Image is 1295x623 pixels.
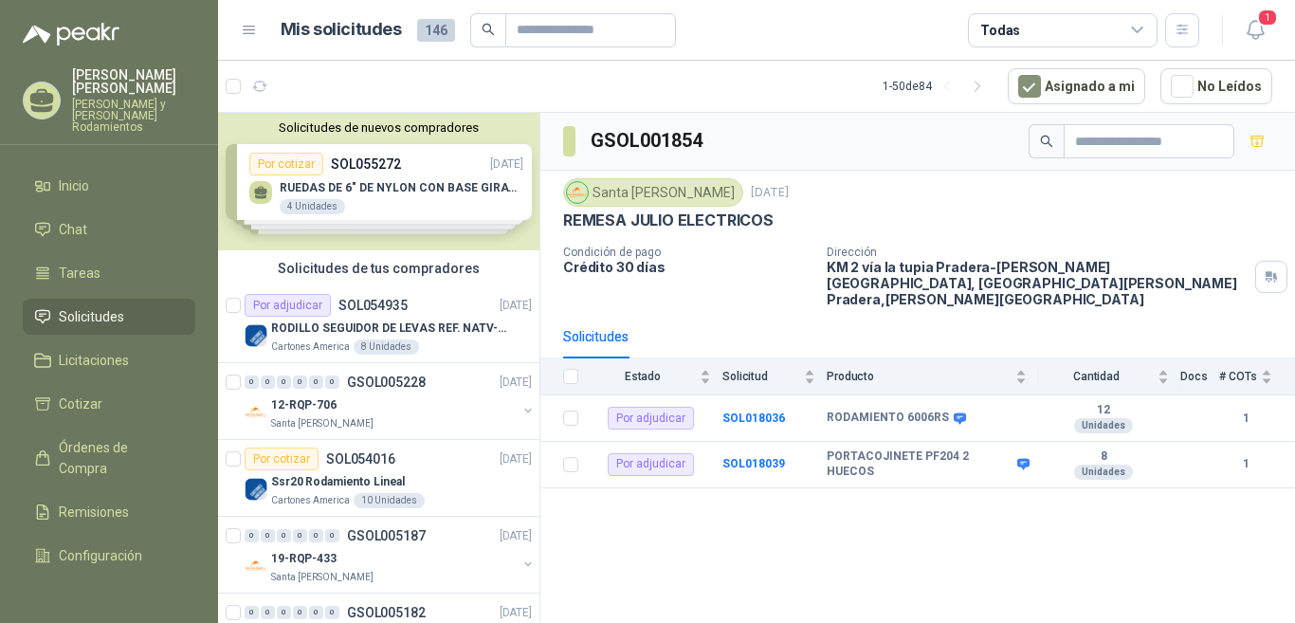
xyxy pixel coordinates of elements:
[271,396,337,414] p: 12-RQP-706
[59,394,102,414] span: Cotizar
[563,326,629,347] div: Solicitudes
[277,529,291,542] div: 0
[722,370,800,383] span: Solicitud
[563,259,812,275] p: Crédito 30 días
[354,493,425,508] div: 10 Unidades
[347,606,426,619] p: GSOL005182
[482,23,495,36] span: search
[245,529,259,542] div: 0
[1038,403,1169,418] b: 12
[1219,455,1272,473] b: 1
[722,457,785,470] a: SOL018039
[281,16,402,44] h1: Mis solicitudes
[218,113,539,250] div: Solicitudes de nuevos compradoresPor cotizarSOL055272[DATE] RUEDAS DE 6" DE NYLON CON BASE GIRATO...
[309,606,323,619] div: 0
[827,358,1038,395] th: Producto
[500,297,532,315] p: [DATE]
[500,374,532,392] p: [DATE]
[417,19,455,42] span: 146
[59,437,177,479] span: Órdenes de Compra
[563,211,774,230] p: REMESA JULIO ELECTRICOS
[245,448,319,470] div: Por cotizar
[1008,68,1145,104] button: Asignado a mi
[590,358,722,395] th: Estado
[218,286,539,363] a: Por adjudicarSOL054935[DATE] Company LogoRODILLO SEGUIDOR DE LEVAS REF. NATV-17-PPA [PERSON_NAME]...
[261,376,275,389] div: 0
[245,478,267,501] img: Company Logo
[271,320,507,338] p: RODILLO SEGUIDOR DE LEVAS REF. NATV-17-PPA [PERSON_NAME]
[245,606,259,619] div: 0
[59,350,129,371] span: Licitaciones
[218,440,539,517] a: Por cotizarSOL054016[DATE] Company LogoSsr20 Rodamiento LinealCartones America10 Unidades
[1160,68,1272,104] button: No Leídos
[325,376,339,389] div: 0
[23,538,195,574] a: Configuración
[293,529,307,542] div: 0
[1040,135,1053,148] span: search
[751,184,789,202] p: [DATE]
[59,502,129,522] span: Remisiones
[23,386,195,422] a: Cotizar
[23,168,195,204] a: Inicio
[23,211,195,247] a: Chat
[325,529,339,542] div: 0
[347,376,426,389] p: GSOL005228
[23,494,195,530] a: Remisiones
[271,570,374,585] p: Santa [PERSON_NAME]
[608,453,694,476] div: Por adjudicar
[1038,449,1169,465] b: 8
[245,324,267,347] img: Company Logo
[245,401,267,424] img: Company Logo
[261,529,275,542] div: 0
[245,524,536,585] a: 0 0 0 0 0 0 GSOL005187[DATE] Company Logo19-RQP-433Santa [PERSON_NAME]
[271,493,350,508] p: Cartones America
[245,294,331,317] div: Por adjudicar
[261,606,275,619] div: 0
[309,376,323,389] div: 0
[563,246,812,259] p: Condición de pago
[59,545,142,566] span: Configuración
[1038,370,1154,383] span: Cantidad
[608,407,694,430] div: Por adjudicar
[326,452,395,466] p: SOL054016
[23,299,195,335] a: Solicitudes
[1219,370,1257,383] span: # COTs
[827,370,1012,383] span: Producto
[590,370,696,383] span: Estado
[23,342,195,378] a: Licitaciones
[883,71,993,101] div: 1 - 50 de 84
[59,175,89,196] span: Inicio
[293,606,307,619] div: 0
[226,120,532,135] button: Solicitudes de nuevos compradores
[59,263,100,284] span: Tareas
[500,527,532,545] p: [DATE]
[1038,358,1180,395] th: Cantidad
[23,430,195,486] a: Órdenes de Compra
[722,412,785,425] b: SOL018036
[59,306,124,327] span: Solicitudes
[23,255,195,291] a: Tareas
[567,182,588,203] img: Company Logo
[827,259,1248,307] p: KM 2 vía la tupia Pradera-[PERSON_NAME][GEOGRAPHIC_DATA], [GEOGRAPHIC_DATA][PERSON_NAME] Pradera ...
[325,606,339,619] div: 0
[245,371,536,431] a: 0 0 0 0 0 0 GSOL005228[DATE] Company Logo12-RQP-706Santa [PERSON_NAME]
[827,246,1248,259] p: Dirección
[338,299,408,312] p: SOL054935
[827,449,1012,479] b: PORTACOJINETE PF204 2 HUECOS
[293,376,307,389] div: 0
[500,604,532,622] p: [DATE]
[591,126,705,156] h3: GSOL001854
[271,339,350,355] p: Cartones America
[309,529,323,542] div: 0
[59,219,87,240] span: Chat
[827,411,949,426] b: RODAMIENTO 6006RS
[354,339,419,355] div: 8 Unidades
[277,606,291,619] div: 0
[1257,9,1278,27] span: 1
[1180,358,1219,395] th: Docs
[980,20,1020,41] div: Todas
[722,358,827,395] th: Solicitud
[1219,358,1295,395] th: # COTs
[271,473,405,491] p: Ssr20 Rodamiento Lineal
